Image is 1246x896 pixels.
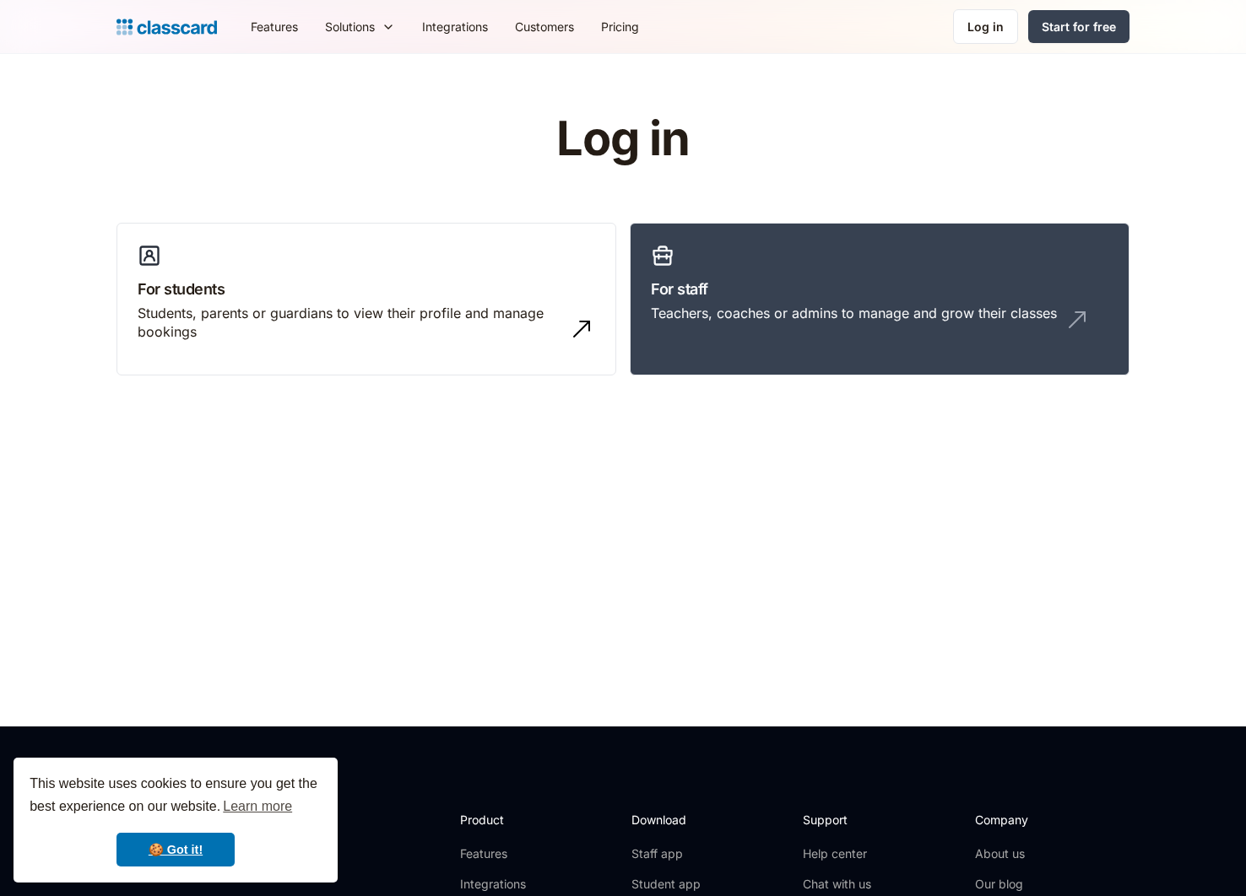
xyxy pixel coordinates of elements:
a: Help center [803,845,871,862]
h3: For students [138,278,595,300]
a: Integrations [409,8,501,46]
h2: Product [460,811,550,829]
a: dismiss cookie message [116,833,235,866]
a: home [116,15,217,39]
a: Features [237,8,311,46]
a: Customers [501,8,588,46]
h2: Company [975,811,1087,829]
div: Log in [967,18,1004,35]
div: Solutions [325,18,375,35]
a: Log in [953,9,1018,44]
a: Pricing [588,8,653,46]
a: Student app [631,876,701,893]
div: cookieconsent [14,758,338,883]
a: Start for free [1028,10,1130,43]
span: This website uses cookies to ensure you get the best experience on our website. [30,774,322,819]
a: For staffTeachers, coaches or admins to manage and grow their classes [630,223,1130,376]
a: learn more about cookies [220,794,295,819]
a: Integrations [460,876,550,893]
div: Start for free [1042,18,1116,35]
div: Solutions [311,8,409,46]
a: For studentsStudents, parents or guardians to view their profile and manage bookings [116,223,616,376]
h1: Log in [355,113,891,165]
h2: Support [803,811,871,829]
a: Our blog [975,876,1087,893]
div: Students, parents or guardians to view their profile and manage bookings [138,304,561,342]
div: Teachers, coaches or admins to manage and grow their classes [651,304,1057,322]
a: Chat with us [803,876,871,893]
h3: For staff [651,278,1108,300]
a: Features [460,845,550,862]
a: About us [975,845,1087,862]
h2: Download [631,811,701,829]
a: Staff app [631,845,701,862]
